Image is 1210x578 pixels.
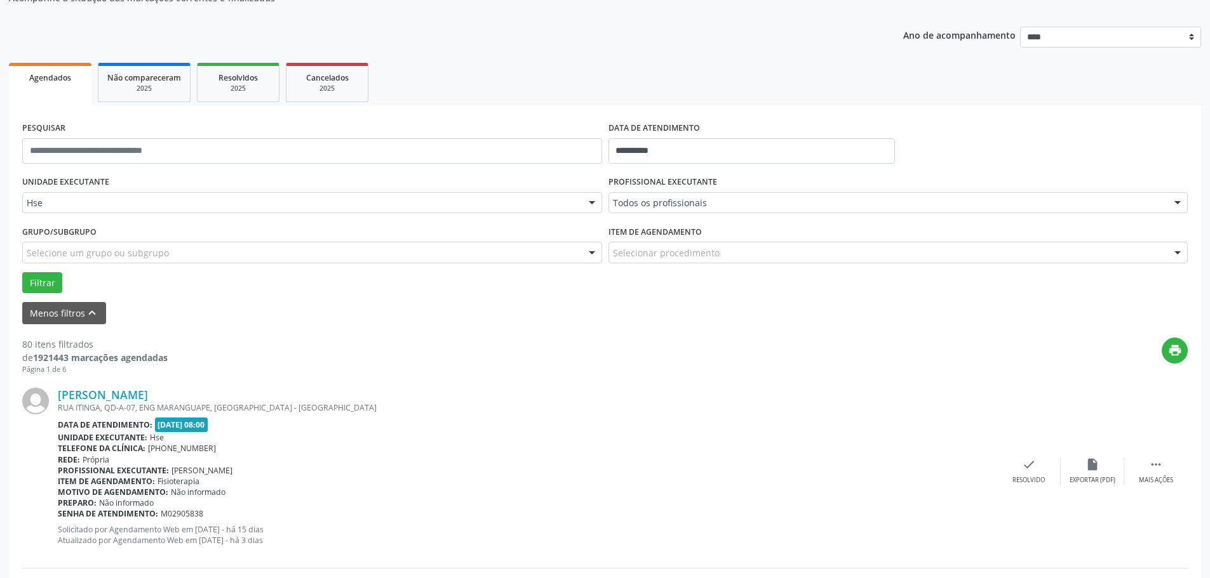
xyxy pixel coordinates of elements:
[58,402,997,413] div: RUA ITINGA, QD-A-07, ENG MARANGUAPE, [GEOGRAPHIC_DATA] - [GEOGRAPHIC_DATA]
[1162,338,1188,364] button: print
[218,72,258,83] span: Resolvidos
[1168,343,1182,357] i: print
[608,222,702,242] label: Item de agendamento
[58,432,147,443] b: Unidade executante:
[58,476,155,487] b: Item de agendamento:
[22,173,109,192] label: UNIDADE EXECUTANTE
[1149,457,1163,471] i: 
[22,338,168,351] div: 80 itens filtrados
[1139,476,1173,485] div: Mais ações
[29,72,71,83] span: Agendados
[171,487,225,497] span: Não informado
[58,508,158,519] b: Senha de atendimento:
[613,197,1162,209] span: Todos os profissionais
[608,119,700,138] label: DATA DE ATENDIMENTO
[58,388,148,402] a: [PERSON_NAME]
[1022,457,1036,471] i: check
[158,476,199,487] span: Fisioterapia
[1086,457,1099,471] i: insert_drive_file
[22,388,49,414] img: img
[107,72,181,83] span: Não compareceram
[107,84,181,93] div: 2025
[161,508,203,519] span: M02905838
[613,246,720,259] span: Selecionar procedimento
[58,487,168,497] b: Motivo de agendamento:
[99,497,154,508] span: Não informado
[27,246,169,259] span: Selecione um grupo ou subgrupo
[148,443,216,454] span: [PHONE_NUMBER]
[27,197,576,209] span: Hse
[58,443,145,454] b: Telefone da clínica:
[1070,476,1115,485] div: Exportar (PDF)
[206,84,270,93] div: 2025
[22,302,106,324] button: Menos filtroskeyboard_arrow_up
[295,84,359,93] div: 2025
[22,272,62,294] button: Filtrar
[58,419,152,430] b: Data de atendimento:
[33,351,168,364] strong: 1921443 marcações agendadas
[608,173,717,192] label: PROFISSIONAL EXECUTANTE
[150,432,164,443] span: Hse
[155,417,208,432] span: [DATE] 08:00
[306,72,349,83] span: Cancelados
[58,465,169,476] b: Profissional executante:
[22,351,168,364] div: de
[85,306,99,320] i: keyboard_arrow_up
[22,119,65,138] label: PESQUISAR
[171,465,232,476] span: [PERSON_NAME]
[83,454,109,465] span: Própria
[58,497,97,508] b: Preparo:
[58,524,997,546] p: Solicitado por Agendamento Web em [DATE] - há 15 dias Atualizado por Agendamento Web em [DATE] - ...
[903,27,1016,43] p: Ano de acompanhamento
[58,454,80,465] b: Rede:
[1012,476,1045,485] div: Resolvido
[22,364,168,375] div: Página 1 de 6
[22,222,97,242] label: Grupo/Subgrupo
